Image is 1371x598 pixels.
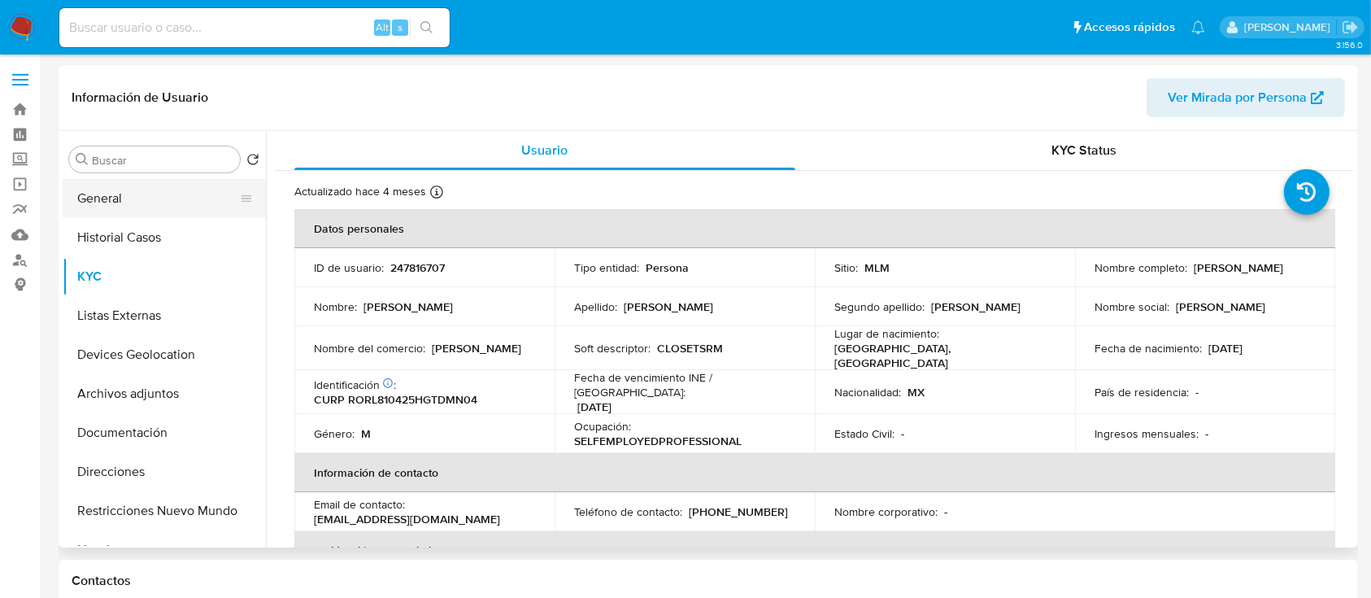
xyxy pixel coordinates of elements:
p: M [361,426,371,441]
p: Identificación : [314,378,396,392]
p: - [1195,385,1199,399]
p: [PERSON_NAME] [363,299,453,314]
span: KYC Status [1051,141,1116,159]
input: Buscar usuario o caso... [59,17,450,38]
button: Archivos adjuntos [63,374,266,413]
p: - [1205,426,1208,441]
p: [PERSON_NAME] [432,341,521,356]
button: Historial Casos [63,218,266,257]
p: Estado Civil : [834,426,894,441]
p: Nombre : [314,299,357,314]
p: - [901,426,904,441]
span: s [398,20,403,35]
button: Lista Interna [63,530,266,570]
p: [DATE] [1208,341,1243,356]
button: Ver Mirada por Persona [1147,78,1345,117]
p: Género : [314,426,355,441]
th: Información de contacto [294,453,1335,492]
span: Ver Mirada por Persona [1168,78,1307,117]
p: CURP RORL810425HGTDMN04 [314,392,477,407]
p: Fecha de nacimiento : [1095,341,1202,356]
button: Restricciones Nuevo Mundo [63,491,266,530]
input: Buscar [92,153,233,168]
span: Alt [376,20,389,35]
span: Usuario [521,141,568,159]
p: ID de usuario : [314,260,384,275]
p: Nombre completo : [1095,260,1187,275]
button: Documentación [63,413,266,452]
p: Sitio : [834,260,858,275]
p: Email de contacto : [314,497,405,512]
p: [EMAIL_ADDRESS][DOMAIN_NAME] [314,512,500,526]
p: [PERSON_NAME] [624,299,713,314]
button: Devices Geolocation [63,335,266,374]
p: CLOSETSRM [657,341,723,356]
p: SELFEMPLOYEDPROFESSIONAL [574,434,742,448]
p: Persona [646,260,689,275]
a: Notificaciones [1191,20,1205,34]
button: Listas Externas [63,296,266,335]
p: Nombre corporativo : [834,504,938,519]
p: País de residencia : [1095,385,1189,399]
p: Lugar de nacimiento : [834,326,939,341]
button: search-icon [410,16,443,39]
button: General [63,179,253,218]
p: [PERSON_NAME] [931,299,1021,314]
p: MX [907,385,925,399]
button: KYC [63,257,266,296]
p: Nombre del comercio : [314,341,425,356]
p: [DATE] [577,399,612,414]
h1: Contactos [72,573,1345,589]
span: Accesos rápidos [1084,19,1175,36]
p: Nombre social : [1095,299,1169,314]
p: Soft descriptor : [574,341,651,356]
p: Teléfono de contacto : [574,504,682,519]
p: [PHONE_NUMBER] [689,504,788,519]
p: Apellido : [574,299,617,314]
h1: Información de Usuario [72,89,208,106]
p: Ingresos mensuales : [1095,426,1199,441]
th: Verificación y cumplimiento [294,531,1335,570]
a: Salir [1342,19,1359,36]
p: [GEOGRAPHIC_DATA], [GEOGRAPHIC_DATA] [834,341,1049,370]
p: [PERSON_NAME] [1194,260,1283,275]
p: Segundo apellido : [834,299,925,314]
p: Ocupación : [574,419,631,434]
p: Tipo entidad : [574,260,639,275]
p: [PERSON_NAME] [1176,299,1265,314]
th: Datos personales [294,209,1335,248]
button: Direcciones [63,452,266,491]
p: Nacionalidad : [834,385,901,399]
p: 247816707 [390,260,445,275]
button: Buscar [76,153,89,166]
p: Actualizado hace 4 meses [294,184,426,199]
p: alan.cervantesmartinez@mercadolibre.com.mx [1244,20,1336,35]
p: - [944,504,947,519]
p: MLM [864,260,890,275]
button: Volver al orden por defecto [246,153,259,171]
p: Fecha de vencimiento INE / [GEOGRAPHIC_DATA] : [574,370,795,399]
